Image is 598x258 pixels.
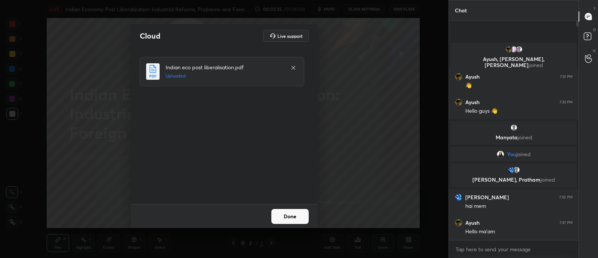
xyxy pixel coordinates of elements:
[465,228,573,236] div: Hello ma'am
[465,194,509,201] h6: [PERSON_NAME]
[465,82,573,89] div: 👋
[166,73,283,79] h5: Uploaded
[593,27,596,33] p: D
[560,100,573,104] div: 7:32 PM
[455,73,462,81] img: c52899331b154321a295f72ecd196b4e.jpg
[559,195,573,200] div: 7:35 PM
[528,61,543,69] span: joined
[449,0,473,20] p: Chat
[505,46,512,53] img: c52899331b154321a295f72ecd196b4e.jpg
[465,203,573,210] div: hai mem
[166,63,283,71] h4: Indian eco post liberalisation.pdf
[465,73,480,80] h6: Ayush
[510,124,518,131] img: default.png
[455,56,572,68] p: Ayush, [PERSON_NAME], [PERSON_NAME]
[455,194,462,201] img: c47a7fdbdf484e2897436e00cd6859d3.jpg
[560,75,573,79] div: 7:31 PM
[518,134,532,141] span: joined
[497,151,504,158] img: ac645958af6d470e9914617ce266d6ae.jpg
[455,177,572,183] p: [PERSON_NAME], Pratham
[271,209,309,224] button: Done
[140,31,160,41] h2: Cloud
[465,219,480,226] h6: Ayush
[507,151,516,157] span: You
[508,166,515,174] img: c47a7fdbdf484e2897436e00cd6859d3.jpg
[455,219,462,227] img: c52899331b154321a295f72ecd196b4e.jpg
[513,166,520,174] img: default.png
[594,6,596,12] p: T
[277,34,302,38] h5: Live support
[515,46,523,53] img: default.png
[465,99,480,106] h6: Ayush
[510,46,518,53] img: b175aa811d604a8287219e2c1866536b.jpg
[560,221,573,225] div: 7:37 PM
[516,151,531,157] span: joined
[455,98,462,106] img: c52899331b154321a295f72ecd196b4e.jpg
[540,176,555,183] span: joined
[593,48,596,54] p: G
[449,41,579,240] div: grid
[455,134,572,140] p: Manyata
[465,107,573,115] div: Hello guys 👋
